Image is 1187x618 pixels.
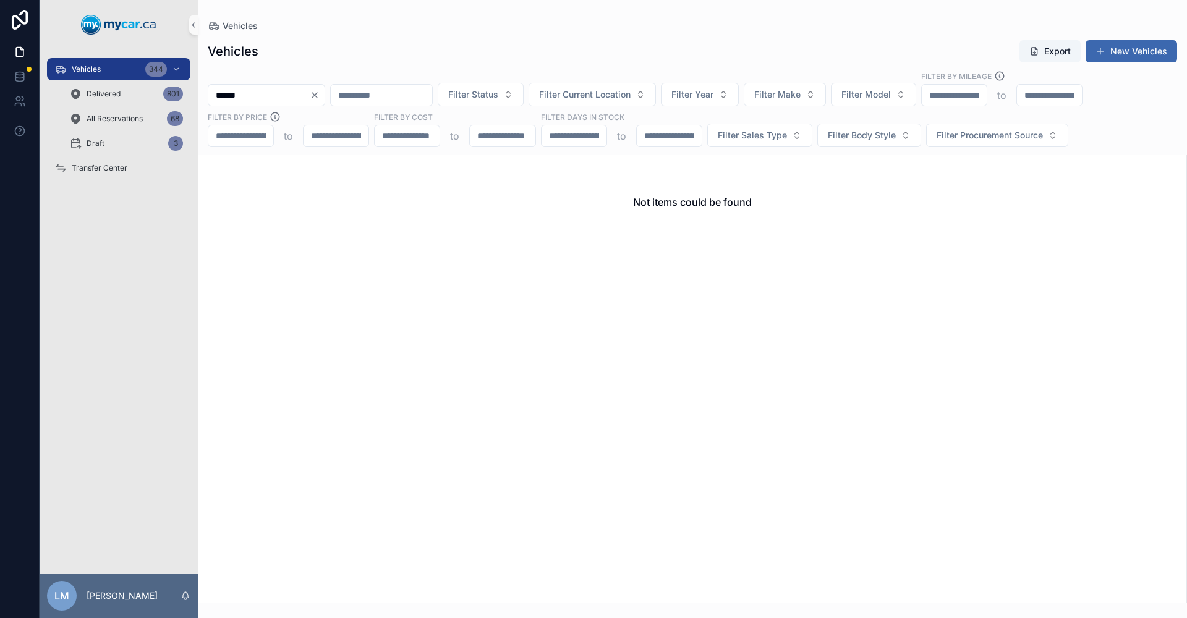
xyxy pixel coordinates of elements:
[541,111,624,122] label: Filter Days In Stock
[208,20,258,32] a: Vehicles
[168,136,183,151] div: 3
[223,20,258,32] span: Vehicles
[284,129,293,143] p: to
[81,15,156,35] img: App logo
[831,83,916,106] button: Select Button
[529,83,656,106] button: Select Button
[450,129,459,143] p: to
[374,111,433,122] label: FILTER BY COST
[1019,40,1081,62] button: Export
[817,124,921,147] button: Select Button
[617,129,626,143] p: to
[87,89,121,99] span: Delivered
[145,62,167,77] div: 344
[744,83,826,106] button: Select Button
[47,58,190,80] a: Vehicles344
[438,83,524,106] button: Select Button
[997,88,1006,103] p: to
[72,64,101,74] span: Vehicles
[62,132,190,154] a: Draft3
[87,114,143,124] span: All Reservations
[62,83,190,105] a: Delivered801
[926,124,1068,147] button: Select Button
[937,129,1043,142] span: Filter Procurement Source
[40,49,198,195] div: scrollable content
[208,43,258,60] h1: Vehicles
[163,87,183,101] div: 801
[921,70,992,82] label: Filter By Mileage
[62,108,190,130] a: All Reservations68
[841,88,891,101] span: Filter Model
[661,83,739,106] button: Select Button
[167,111,183,126] div: 68
[87,590,158,602] p: [PERSON_NAME]
[754,88,801,101] span: Filter Make
[448,88,498,101] span: Filter Status
[87,138,104,148] span: Draft
[54,588,69,603] span: LM
[828,129,896,142] span: Filter Body Style
[208,111,267,122] label: FILTER BY PRICE
[310,90,325,100] button: Clear
[539,88,631,101] span: Filter Current Location
[1086,40,1177,62] button: New Vehicles
[707,124,812,147] button: Select Button
[671,88,713,101] span: Filter Year
[47,157,190,179] a: Transfer Center
[633,195,752,210] h2: Not items could be found
[718,129,787,142] span: Filter Sales Type
[72,163,127,173] span: Transfer Center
